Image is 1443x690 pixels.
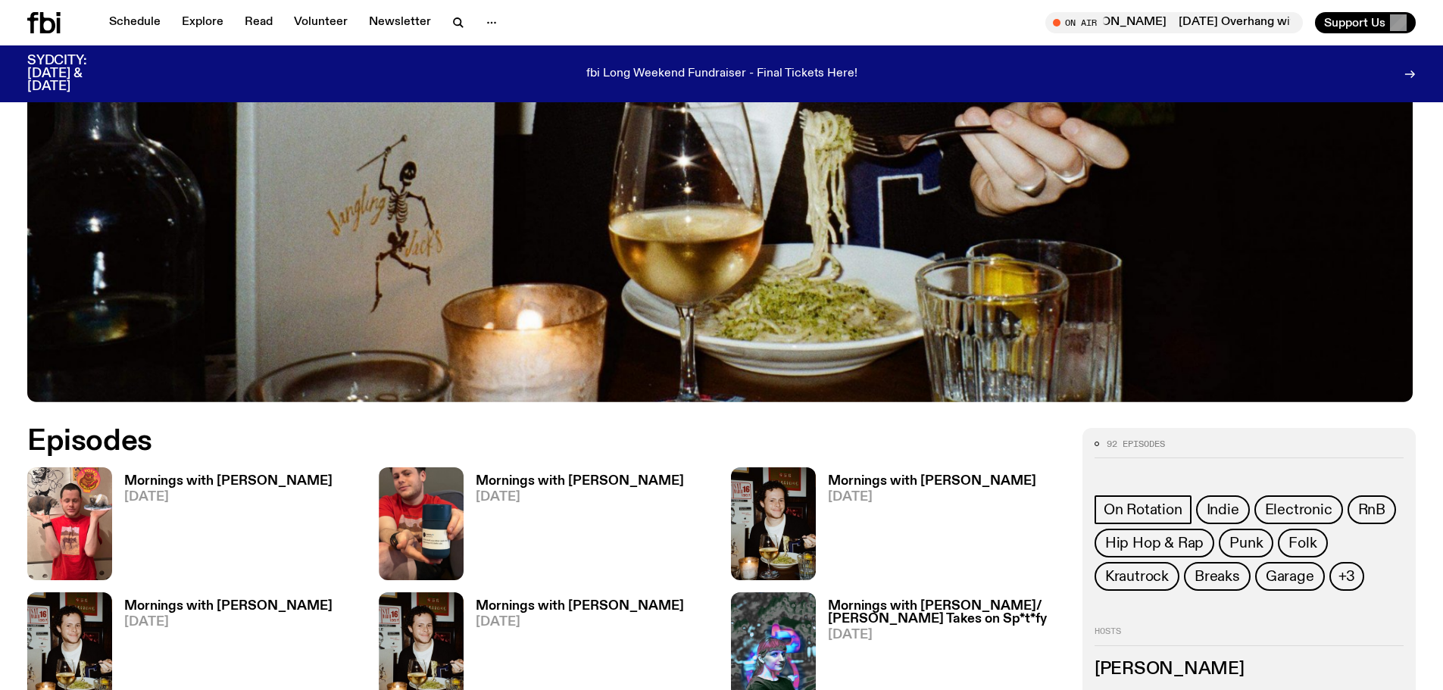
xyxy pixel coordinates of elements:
[1195,568,1240,585] span: Breaks
[1105,535,1204,551] span: Hip Hop & Rap
[124,491,333,504] span: [DATE]
[1255,562,1325,591] a: Garage
[112,475,333,580] a: Mornings with [PERSON_NAME][DATE]
[586,67,857,81] p: fbi Long Weekend Fundraiser - Final Tickets Here!
[1329,562,1365,591] button: +3
[1104,501,1182,518] span: On Rotation
[285,12,357,33] a: Volunteer
[124,600,333,613] h3: Mornings with [PERSON_NAME]
[173,12,233,33] a: Explore
[1095,562,1179,591] a: Krautrock
[1095,627,1404,645] h2: Hosts
[27,55,124,93] h3: SYDCITY: [DATE] & [DATE]
[1095,661,1404,678] h3: [PERSON_NAME]
[1207,501,1239,518] span: Indie
[1095,495,1192,524] a: On Rotation
[1095,529,1214,557] a: Hip Hop & Rap
[1107,440,1165,448] span: 92 episodes
[236,12,282,33] a: Read
[1045,12,1303,33] button: On Air[DATE] Overhang with [PERSON_NAME][DATE] Overhang with [PERSON_NAME]
[124,475,333,488] h3: Mornings with [PERSON_NAME]
[464,475,684,580] a: Mornings with [PERSON_NAME][DATE]
[1324,16,1385,30] span: Support Us
[731,467,816,580] img: Sam blankly stares at the camera, brightly lit by a camera flash wearing a hat collared shirt and...
[1184,562,1251,591] a: Breaks
[828,491,1036,504] span: [DATE]
[816,475,1036,580] a: Mornings with [PERSON_NAME][DATE]
[27,428,947,455] h2: Episodes
[100,12,170,33] a: Schedule
[476,475,684,488] h3: Mornings with [PERSON_NAME]
[1288,535,1317,551] span: Folk
[1266,568,1314,585] span: Garage
[1229,535,1263,551] span: Punk
[1196,495,1250,524] a: Indie
[1105,568,1169,585] span: Krautrock
[1338,568,1356,585] span: +3
[1315,12,1416,33] button: Support Us
[828,475,1036,488] h3: Mornings with [PERSON_NAME]
[1265,501,1332,518] span: Electronic
[828,629,1064,642] span: [DATE]
[828,600,1064,626] h3: Mornings with [PERSON_NAME]/ [PERSON_NAME] Takes on Sp*t*fy
[1358,501,1385,518] span: RnB
[476,491,684,504] span: [DATE]
[1254,495,1343,524] a: Electronic
[1348,495,1396,524] a: RnB
[360,12,440,33] a: Newsletter
[476,616,684,629] span: [DATE]
[1219,529,1273,557] a: Punk
[1278,529,1327,557] a: Folk
[124,616,333,629] span: [DATE]
[476,600,684,613] h3: Mornings with [PERSON_NAME]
